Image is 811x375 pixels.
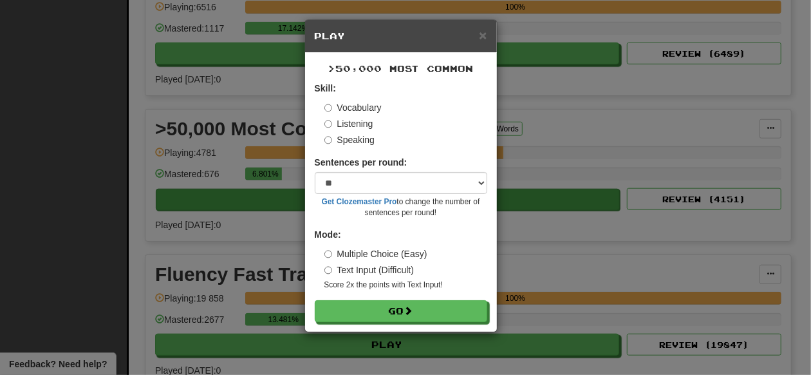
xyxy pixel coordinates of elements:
[315,83,336,93] strong: Skill:
[324,250,333,258] input: Multiple Choice (Easy)
[315,30,487,43] h5: Play
[324,247,427,260] label: Multiple Choice (Easy)
[324,264,415,276] label: Text Input (Difficult)
[328,63,474,74] span: >50,000 Most Common
[315,229,341,240] strong: Mode:
[315,300,487,322] button: Go
[324,101,382,114] label: Vocabulary
[315,197,487,218] small: to change the number of sentences per round!
[322,197,397,206] a: Get Clozemaster Pro
[324,104,333,112] input: Vocabulary
[324,280,487,291] small: Score 2x the points with Text Input !
[315,156,407,169] label: Sentences per round:
[324,117,373,130] label: Listening
[324,266,333,274] input: Text Input (Difficult)
[479,28,487,42] button: Close
[324,136,333,144] input: Speaking
[324,133,375,146] label: Speaking
[479,28,487,43] span: ×
[324,120,333,128] input: Listening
